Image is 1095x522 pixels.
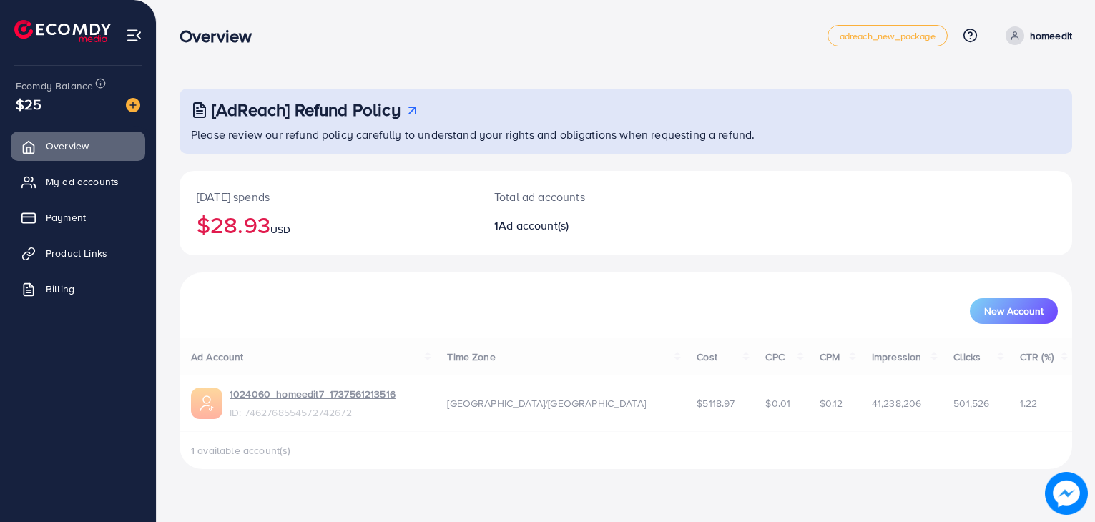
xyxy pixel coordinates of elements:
[46,139,89,153] span: Overview
[11,275,145,303] a: Billing
[14,20,111,42] img: logo
[270,222,290,237] span: USD
[46,174,119,189] span: My ad accounts
[11,167,145,196] a: My ad accounts
[16,79,93,93] span: Ecomdy Balance
[984,306,1044,316] span: New Account
[494,219,683,232] h2: 1
[180,26,263,46] h3: Overview
[11,132,145,160] a: Overview
[46,246,107,260] span: Product Links
[970,298,1058,324] button: New Account
[1000,26,1072,45] a: homeedit
[191,126,1064,143] p: Please review our refund policy carefully to understand your rights and obligations when requesti...
[197,188,460,205] p: [DATE] spends
[126,27,142,44] img: menu
[212,99,401,120] h3: [AdReach] Refund Policy
[11,239,145,267] a: Product Links
[11,203,145,232] a: Payment
[126,98,140,112] img: image
[46,210,86,225] span: Payment
[16,94,41,114] span: $25
[828,25,948,46] a: adreach_new_package
[494,188,683,205] p: Total ad accounts
[197,211,460,238] h2: $28.93
[1030,27,1072,44] p: homeedit
[46,282,74,296] span: Billing
[1045,472,1088,515] img: image
[499,217,569,233] span: Ad account(s)
[840,31,936,41] span: adreach_new_package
